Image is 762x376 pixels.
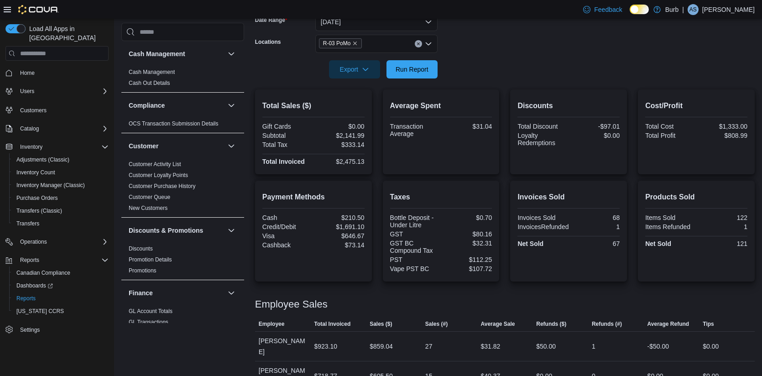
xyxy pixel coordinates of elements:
[226,48,237,59] button: Cash Management
[315,214,365,221] div: $210.50
[129,288,224,298] button: Finance
[425,341,433,352] div: 27
[698,214,747,221] div: 122
[16,67,109,78] span: Home
[390,240,439,254] div: GST BC Compound Tax
[315,241,365,249] div: $73.14
[16,169,55,176] span: Inventory Count
[443,265,492,272] div: $107.72
[570,132,620,139] div: $0.00
[262,100,365,111] h2: Total Sales ($)
[16,156,69,163] span: Adjustments (Classic)
[703,341,719,352] div: $0.00
[16,236,51,247] button: Operations
[129,68,175,76] span: Cash Management
[443,214,492,221] div: $0.70
[570,240,620,247] div: 67
[315,132,365,139] div: $2,141.99
[645,214,694,221] div: Items Sold
[16,86,109,97] span: Users
[129,205,167,211] a: New Customers
[645,192,747,203] h2: Products Sold
[129,80,170,86] a: Cash Out Details
[443,230,492,238] div: $80.16
[13,306,68,317] a: [US_STATE] CCRS
[129,193,170,201] span: Customer Queue
[390,214,439,229] div: Bottle Deposit - Under Litre
[262,192,365,203] h2: Payment Methods
[121,243,244,280] div: Discounts & Promotions
[262,232,312,240] div: Visa
[255,16,287,24] label: Date Range
[13,218,109,229] span: Transfers
[9,279,112,292] a: Dashboards
[13,180,109,191] span: Inventory Manager (Classic)
[129,141,224,151] button: Customer
[579,0,626,19] a: Feedback
[129,101,224,110] button: Compliance
[698,223,747,230] div: 1
[129,308,172,315] span: GL Account Totals
[682,4,684,15] p: |
[572,223,620,230] div: 1
[2,122,112,135] button: Catalog
[262,223,312,230] div: Credit/Debit
[329,60,380,78] button: Export
[20,238,47,245] span: Operations
[18,5,59,14] img: Cova
[370,320,392,328] span: Sales ($)
[570,123,620,130] div: -$97.01
[2,103,112,116] button: Customers
[16,220,39,227] span: Transfers
[390,256,439,263] div: PST
[121,159,244,217] div: Customer
[20,88,34,95] span: Users
[262,214,312,221] div: Cash
[315,158,365,165] div: $2,475.13
[647,341,669,352] div: -$50.00
[390,123,439,137] div: Transaction Average
[255,332,311,361] div: [PERSON_NAME]
[16,324,43,335] a: Settings
[688,4,699,15] div: Alex Specht
[2,141,112,153] button: Inventory
[315,232,365,240] div: $646.67
[16,104,109,115] span: Customers
[16,123,109,134] span: Catalog
[9,153,112,166] button: Adjustments (Classic)
[9,292,112,305] button: Reports
[13,280,109,291] span: Dashboards
[703,320,714,328] span: Tips
[481,320,515,328] span: Average Sale
[20,143,42,151] span: Inventory
[129,194,170,200] a: Customer Queue
[702,4,755,15] p: [PERSON_NAME]
[315,223,365,230] div: $1,691.10
[517,223,569,230] div: InvoicesRefunded
[517,123,567,130] div: Total Discount
[121,306,244,331] div: Finance
[9,192,112,204] button: Purchase Orders
[129,226,203,235] h3: Discounts & Promotions
[443,256,492,263] div: $112.25
[129,245,153,252] a: Discounts
[592,341,595,352] div: 1
[13,193,109,204] span: Purchase Orders
[129,288,153,298] h3: Finance
[129,256,172,263] span: Promotion Details
[16,141,46,152] button: Inventory
[16,86,38,97] button: Users
[645,123,694,130] div: Total Cost
[129,256,172,263] a: Promotion Details
[645,223,694,230] div: Items Refunded
[129,183,196,189] a: Customer Purchase History
[129,267,157,274] a: Promotions
[698,240,747,247] div: 121
[16,255,109,266] span: Reports
[255,38,281,46] label: Locations
[396,65,428,74] span: Run Report
[415,40,422,47] button: Clear input
[9,166,112,179] button: Inventory Count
